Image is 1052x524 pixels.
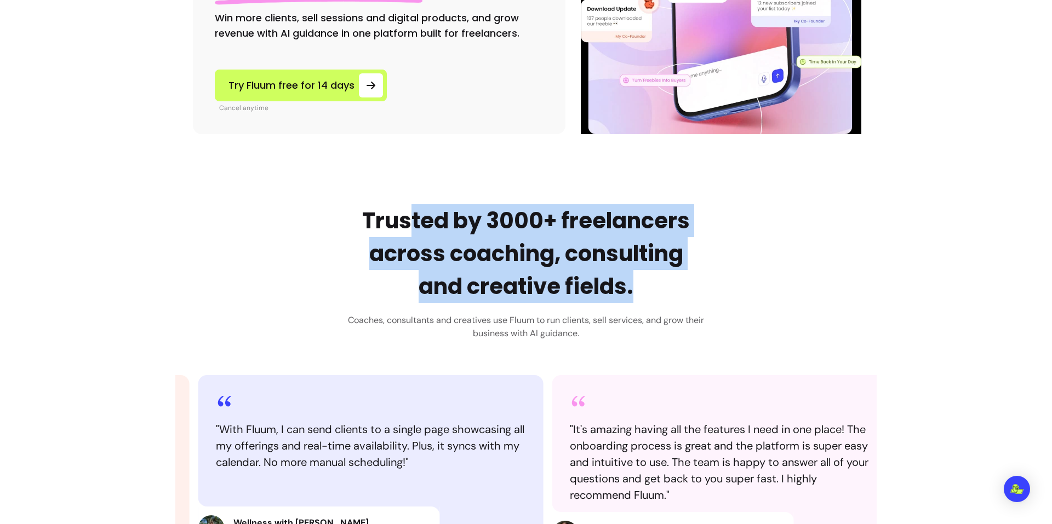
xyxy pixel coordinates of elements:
a: Try Fluum free for 14 days [215,70,387,101]
span: Try Fluum free for 14 days [228,78,355,93]
h3: Coaches, consultants and creatives use Fluum to run clients, sell services, and grow their busine... [348,314,704,340]
blockquote: " It's amazing having all the features I need in one place! The onboarding process is great and t... [570,421,880,503]
div: Open Intercom Messenger [1004,476,1030,502]
p: Cancel anytime [219,103,387,112]
h2: Win more clients, sell sessions and digital products, and grow revenue with AI guidance in one pl... [215,10,544,41]
blockquote: " With Fluum, I can send clients to a single page showcasing all my offerings and real-time avail... [216,421,526,470]
h2: Trusted by 3000+ freelancers across coaching, consulting and creative fields. [348,204,704,303]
